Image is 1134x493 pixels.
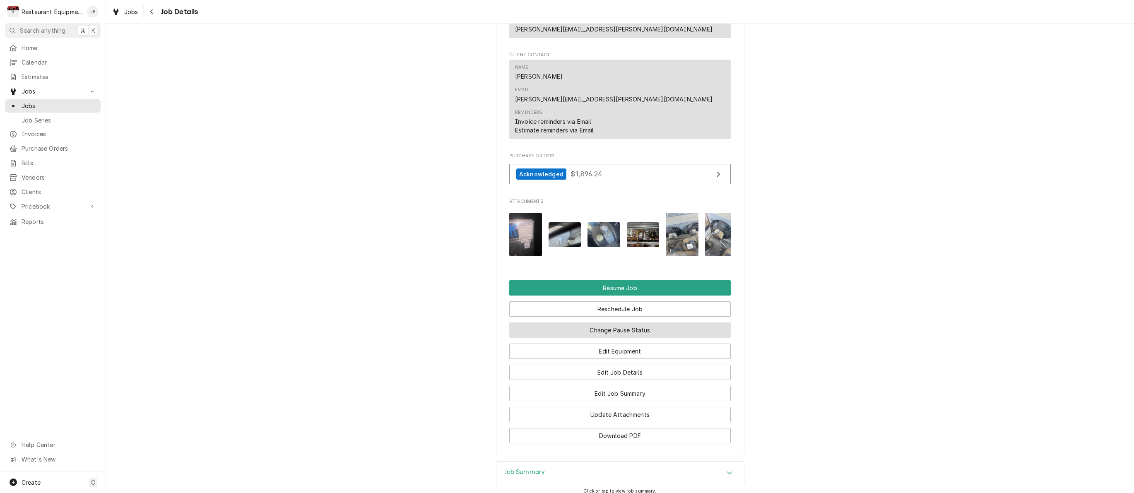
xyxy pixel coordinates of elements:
[516,168,566,180] div: Acknowledged
[509,60,731,139] div: Contact
[87,6,99,17] div: JB
[509,280,731,296] div: Button Group Row
[509,428,731,443] button: Download PDF
[22,130,96,138] span: Invoices
[22,217,96,226] span: Reports
[515,109,542,116] div: Reminders
[509,401,731,422] div: Button Group Row
[5,215,101,228] a: Reports
[515,87,530,93] div: Email
[496,461,744,485] div: Job Summary
[5,113,101,127] a: Job Series
[22,101,96,110] span: Jobs
[509,344,731,359] button: Edit Equipment
[509,317,731,338] div: Button Group Row
[515,17,713,34] div: Email
[22,72,96,81] span: Estimates
[7,6,19,17] div: Restaurant Equipment Diagnostics's Avatar
[5,171,101,184] a: Vendors
[5,99,101,113] a: Jobs
[7,6,19,17] div: R
[509,422,731,443] div: Button Group Row
[509,301,731,317] button: Reschedule Job
[5,452,101,466] a: Go to What's New
[571,170,602,178] span: $1,896.24
[515,117,591,126] div: Invoice reminders via Email
[22,202,84,211] span: Pricebook
[509,164,731,184] a: View Purchase Order
[5,55,101,69] a: Calendar
[91,478,95,487] span: C
[509,207,731,263] span: Attachments
[22,479,41,486] span: Create
[515,126,594,135] div: Estimate reminders via Email
[505,468,545,476] h3: Job Summary
[509,359,731,380] div: Button Group Row
[515,26,713,33] a: [PERSON_NAME][EMAIL_ADDRESS][PERSON_NAME][DOMAIN_NAME]
[5,23,101,38] button: Search anything⌘K
[509,52,731,142] div: Client Contact
[22,440,96,449] span: Help Center
[20,26,65,35] span: Search anything
[515,87,713,103] div: Email
[509,407,731,422] button: Update Attachments
[5,70,101,84] a: Estimates
[509,380,731,401] div: Button Group Row
[549,222,581,247] img: 3pDTLh1yR12sMX3o47Sq
[5,185,101,199] a: Clients
[515,96,713,103] a: [PERSON_NAME][EMAIL_ADDRESS][PERSON_NAME][DOMAIN_NAME]
[627,222,660,247] img: HJGWx6lOTyGJdbIu6bMa
[22,173,96,182] span: Vendors
[5,200,101,213] a: Go to Pricebook
[509,198,731,263] div: Attachments
[5,84,101,98] a: Go to Jobs
[124,7,138,16] span: Jobs
[509,153,731,159] span: Purchase Orders
[80,26,86,35] span: ⌘
[515,72,563,81] div: [PERSON_NAME]
[705,213,738,256] img: Tk3Z2EkBTFG7ni0P5CAB
[509,60,731,142] div: Client Contact List
[509,213,542,256] img: 5iuWiQmQTa02WmnhvP13
[509,280,731,443] div: Button Group
[509,198,731,205] span: Attachments
[108,5,142,19] a: Jobs
[5,142,101,155] a: Purchase Orders
[515,64,528,71] div: Name
[87,6,99,17] div: Jaired Brunty's Avatar
[5,41,101,55] a: Home
[515,109,594,135] div: Reminders
[145,5,159,18] button: Navigate back
[509,52,731,58] span: Client Contact
[509,280,731,296] button: Resume Job
[22,159,96,167] span: Bills
[496,462,744,485] button: Accordion Details Expand Trigger
[509,322,731,338] button: Change Pause Status
[22,188,96,196] span: Clients
[22,455,96,464] span: What's New
[91,26,95,35] span: K
[587,222,620,247] img: 27jc5CtQR2yaZHHBedwQ
[22,144,96,153] span: Purchase Orders
[509,338,731,359] div: Button Group Row
[5,127,101,141] a: Invoices
[22,116,96,125] span: Job Series
[509,386,731,401] button: Edit Job Summary
[5,438,101,452] a: Go to Help Center
[22,58,96,67] span: Calendar
[666,213,698,256] img: iZaqYPzxQ5eeP0IQ4R1J
[22,87,84,96] span: Jobs
[159,6,198,17] span: Job Details
[509,153,731,188] div: Purchase Orders
[22,43,96,52] span: Home
[509,296,731,317] div: Button Group Row
[496,462,744,485] div: Accordion Header
[515,64,563,81] div: Name
[5,156,101,170] a: Bills
[509,365,731,380] button: Edit Job Details
[22,7,82,16] div: Restaurant Equipment Diagnostics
